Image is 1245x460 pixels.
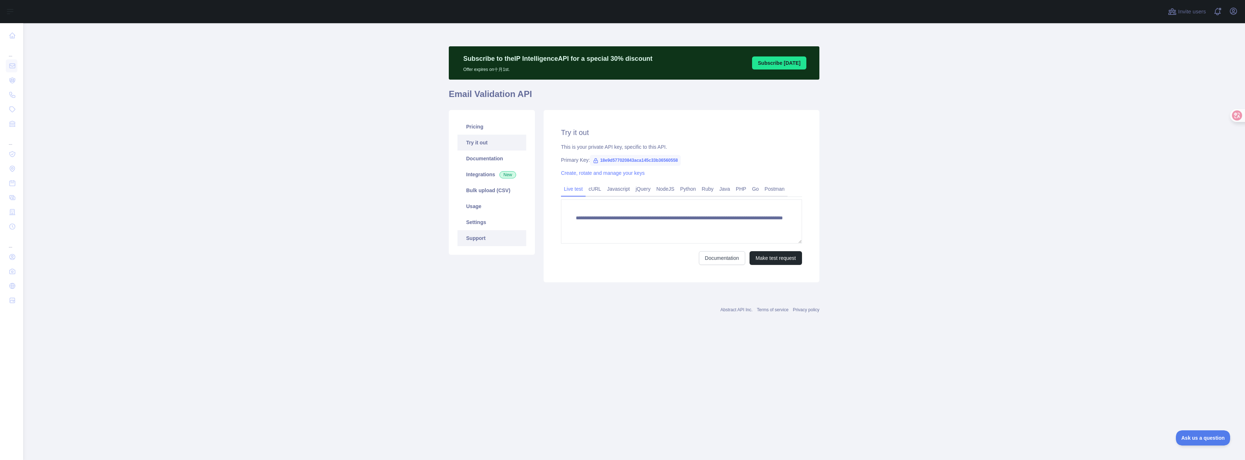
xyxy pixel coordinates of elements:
[463,64,653,72] p: Offer expires on 十月 1st.
[457,166,526,182] a: Integrations New
[677,183,699,195] a: Python
[457,135,526,151] a: Try it out
[561,127,802,138] h2: Try it out
[457,151,526,166] a: Documentation
[561,183,586,195] a: Live test
[1178,8,1206,16] span: Invite users
[633,183,653,195] a: jQuery
[604,183,633,195] a: Javascript
[757,307,788,312] a: Terms of service
[561,143,802,151] div: This is your private API key, specific to this API.
[749,183,762,195] a: Go
[457,198,526,214] a: Usage
[449,88,819,106] h1: Email Validation API
[457,230,526,246] a: Support
[499,171,516,178] span: New
[752,56,806,69] button: Subscribe [DATE]
[463,54,653,64] p: Subscribe to the IP Intelligence API for a special 30 % discount
[762,183,788,195] a: Postman
[793,307,819,312] a: Privacy policy
[561,170,645,176] a: Create, rotate and manage your keys
[750,251,802,265] button: Make test request
[699,251,745,265] a: Documentation
[586,183,604,195] a: cURL
[653,183,677,195] a: NodeJS
[590,155,681,166] span: 18e9d577020843aca145c33b36560558
[561,156,802,164] div: Primary Key:
[457,119,526,135] a: Pricing
[717,183,733,195] a: Java
[457,214,526,230] a: Settings
[1176,430,1231,446] iframe: Toggle Customer Support
[1166,6,1207,17] button: Invite users
[699,183,717,195] a: Ruby
[457,182,526,198] a: Bulk upload (CSV)
[6,43,17,58] div: ...
[733,183,749,195] a: PHP
[721,307,753,312] a: Abstract API Inc.
[6,235,17,249] div: ...
[6,132,17,146] div: ...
